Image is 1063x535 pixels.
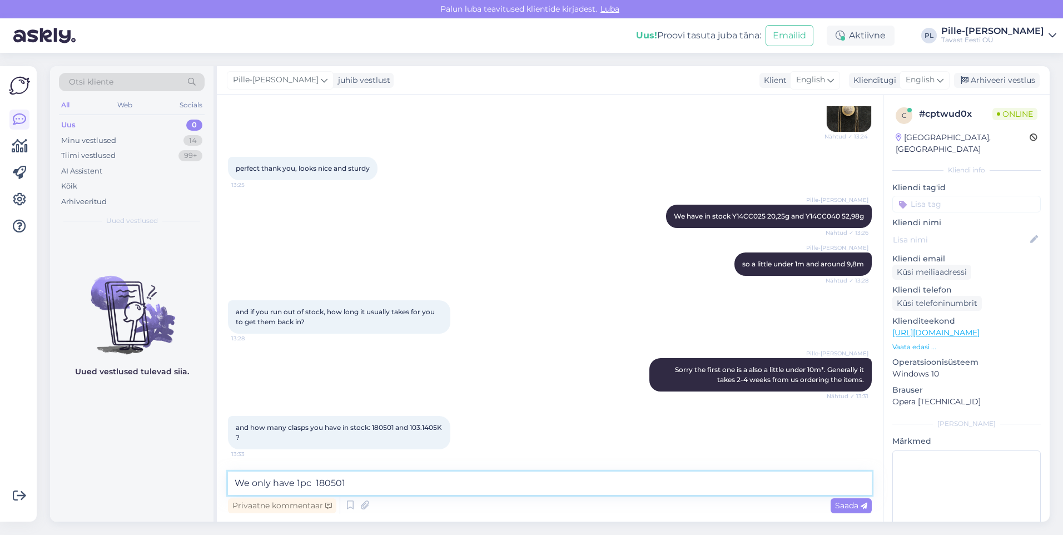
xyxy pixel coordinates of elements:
[61,196,107,207] div: Arhiveeritud
[892,284,1041,296] p: Kliendi telefon
[75,366,189,378] p: Uued vestlused tulevad siia.
[892,196,1041,212] input: Lisa tag
[892,356,1041,368] p: Operatsioonisüsteem
[826,276,868,285] span: Nähtud ✓ 13:28
[597,4,623,14] span: Luba
[902,111,907,120] span: c
[893,234,1028,246] input: Lisa nimi
[742,260,864,268] span: so a little under 1m and around 9,8m
[231,334,273,343] span: 13:28
[835,501,867,511] span: Saada
[61,150,116,161] div: Tiimi vestlused
[892,396,1041,408] p: Opera [TECHNICAL_ID]
[954,73,1040,88] div: Arhiveeri vestlus
[228,472,872,495] textarea: We only have 1pc 180501
[61,166,102,177] div: AI Assistent
[992,108,1037,120] span: Online
[906,74,935,86] span: English
[236,308,436,326] span: and if you run out of stock, how long it usually takes for you to get them back in?
[231,450,273,458] span: 13:33
[675,365,866,384] span: Sorry the first one is a also a little under 10m*. Generally it takes 2-4 weeks from us ordering ...
[50,256,213,356] img: No chats
[892,328,980,338] a: [URL][DOMAIN_NAME]
[796,74,825,86] span: English
[892,217,1041,229] p: Kliendi nimi
[806,196,868,204] span: Pille-[PERSON_NAME]
[892,315,1041,327] p: Klienditeekond
[824,132,868,141] span: Nähtud ✓ 13:24
[849,75,896,86] div: Klienditugi
[59,98,72,112] div: All
[334,75,390,86] div: juhib vestlust
[766,25,813,46] button: Emailid
[636,29,761,42] div: Proovi tasuta juba täna:
[892,342,1041,352] p: Vaata edasi ...
[896,132,1030,155] div: [GEOGRAPHIC_DATA], [GEOGRAPHIC_DATA]
[892,368,1041,380] p: Windows 10
[236,164,370,172] span: perfect thank you, looks nice and sturdy
[61,181,77,192] div: Kõik
[806,349,868,358] span: Pille-[PERSON_NAME]
[177,98,205,112] div: Socials
[186,120,202,131] div: 0
[892,165,1041,175] div: Kliendi info
[9,75,30,96] img: Askly Logo
[115,98,135,112] div: Web
[236,423,444,442] span: and how many clasps you have in stock: 180501 and 103.1405K ?
[941,36,1044,44] div: Tavast Eesti OÜ
[892,435,1041,447] p: Märkmed
[892,419,1041,429] div: [PERSON_NAME]
[941,27,1044,36] div: Pille-[PERSON_NAME]
[233,74,319,86] span: Pille-[PERSON_NAME]
[61,135,116,146] div: Minu vestlused
[827,87,871,132] img: Attachment
[827,392,868,400] span: Nähtud ✓ 13:31
[183,135,202,146] div: 14
[806,244,868,252] span: Pille-[PERSON_NAME]
[892,384,1041,396] p: Brauser
[231,181,273,189] span: 13:25
[892,253,1041,265] p: Kliendi email
[919,107,992,121] div: # cptwud0x
[106,216,158,226] span: Uued vestlused
[69,76,113,88] span: Otsi kliente
[636,30,657,41] b: Uus!
[759,75,787,86] div: Klient
[826,229,868,237] span: Nähtud ✓ 13:26
[228,498,336,513] div: Privaatne kommentaar
[827,26,895,46] div: Aktiivne
[941,27,1056,44] a: Pille-[PERSON_NAME]Tavast Eesti OÜ
[61,120,76,131] div: Uus
[178,150,202,161] div: 99+
[892,182,1041,194] p: Kliendi tag'id
[921,28,937,43] div: PL
[674,212,864,220] span: We have in stock Y14CC025 20,25g and Y14CC040 52,98g
[892,265,971,280] div: Küsi meiliaadressi
[892,296,982,311] div: Küsi telefoninumbrit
